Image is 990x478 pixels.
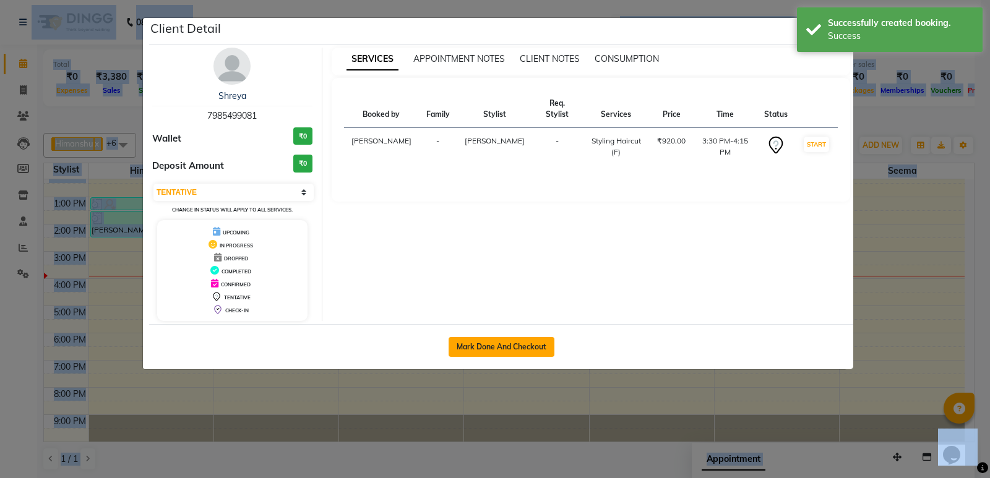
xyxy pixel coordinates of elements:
div: ₹920.00 [657,135,686,147]
a: Shreya [218,90,246,101]
span: IN PROGRESS [220,242,253,249]
img: avatar [213,48,251,85]
td: - [532,128,583,166]
th: Status [757,90,795,128]
span: [PERSON_NAME] [465,136,525,145]
span: UPCOMING [223,229,249,236]
span: 7985499081 [207,110,257,121]
td: - [419,128,457,166]
span: CONFIRMED [221,281,251,288]
span: Wallet [152,132,181,146]
td: 3:30 PM-4:15 PM [693,128,757,166]
iframe: chat widget [938,429,978,466]
th: Stylist [457,90,532,128]
span: CONSUMPTION [595,53,659,64]
button: Mark Done And Checkout [449,337,554,357]
span: COMPLETED [222,268,251,275]
span: SERVICES [346,48,398,70]
h5: Client Detail [150,19,221,38]
th: Booked by [344,90,419,128]
th: Services [583,90,650,128]
small: Change in status will apply to all services. [172,207,293,213]
div: Successfully created booking. [828,17,973,30]
span: DROPPED [224,255,248,262]
th: Time [693,90,757,128]
div: Styling Haircut (F) [590,135,643,158]
td: [PERSON_NAME] [344,128,419,166]
span: Deposit Amount [152,159,224,173]
th: Family [419,90,457,128]
th: Price [650,90,693,128]
button: START [804,137,829,152]
span: CLIENT NOTES [520,53,580,64]
th: Req. Stylist [532,90,583,128]
span: TENTATIVE [224,294,251,301]
span: CHECK-IN [225,307,249,314]
h3: ₹0 [293,155,312,173]
span: APPOINTMENT NOTES [413,53,505,64]
h3: ₹0 [293,127,312,145]
div: Success [828,30,973,43]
